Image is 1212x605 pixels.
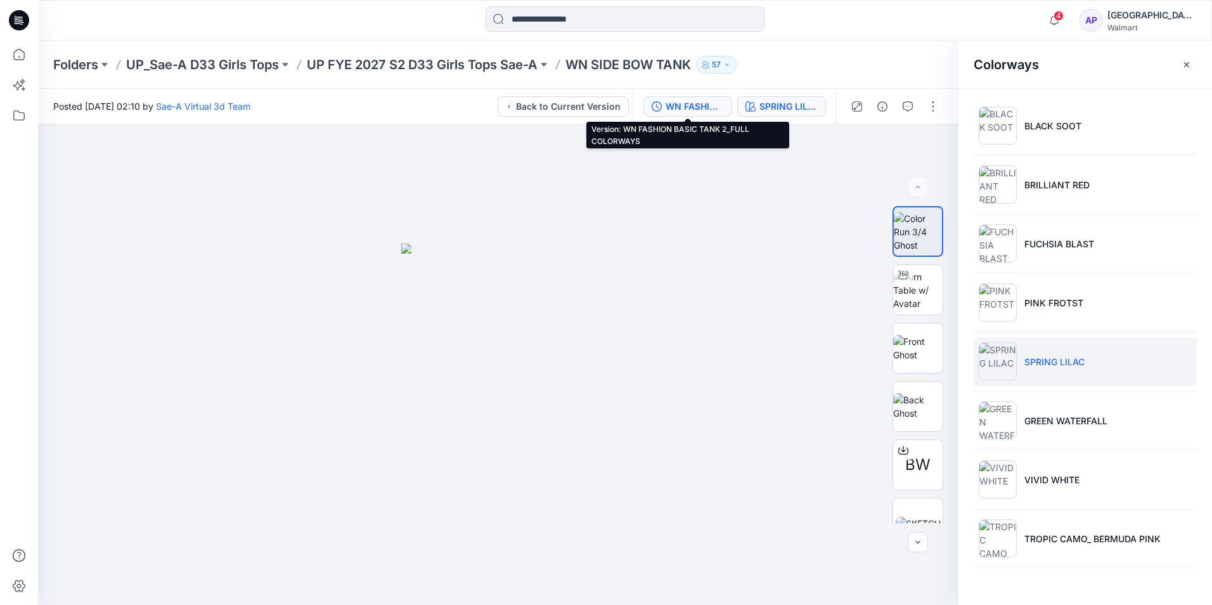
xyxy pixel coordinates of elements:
[979,166,1017,204] img: BRILLIANT RED
[893,270,943,310] img: Turn Table w/ Avatar
[643,96,732,117] button: WN FASHION BASIC TANK 2_FULL COLORWAYS
[53,100,250,113] span: Posted [DATE] 02:10 by
[979,460,1017,498] img: VIVID WHITE
[1024,355,1085,368] p: SPRING LILAC
[53,56,98,74] a: Folders
[1024,178,1090,192] p: BRILLIANT RED
[894,212,942,252] img: Color Run 3/4 Ghost
[905,453,931,476] span: BW
[1054,11,1064,21] span: 4
[307,56,538,74] a: UP FYE 2027 S2 D33 Girls Tops Sae-A
[666,100,724,114] div: WN FASHION BASIC TANK 2_FULL COLORWAYS
[696,56,737,74] button: 57
[126,56,279,74] a: UP_Sae-A D33 Girls Tops
[979,519,1017,557] img: TROPIC CAMO_ BERMUDA PINK
[498,96,629,117] button: Back to Current Version
[1024,473,1080,486] p: VIVID WHITE
[712,58,721,72] p: 57
[759,100,818,114] div: SPRING LILAC
[1024,237,1094,250] p: FUCHSIA BLAST
[893,335,943,361] img: Front Ghost
[974,57,1039,72] h2: Colorways
[1024,119,1081,133] p: BLACK SOOT
[1080,9,1102,32] div: AP
[1107,8,1196,23] div: [GEOGRAPHIC_DATA]
[979,401,1017,439] img: GREEN WATERFALL
[979,107,1017,145] img: BLACK SOOT
[737,96,826,117] button: SPRING LILAC
[1107,23,1196,32] div: Walmart
[979,224,1017,263] img: FUCHSIA BLAST
[1024,296,1083,309] p: PINK FROTST
[156,101,250,112] a: Sae-A Virtual 3d Team
[896,517,941,530] img: SKETCH
[1024,414,1107,427] p: GREEN WATERFALL
[1024,532,1161,545] p: TROPIC CAMO_ BERMUDA PINK
[979,342,1017,381] img: SPRING LILAC
[979,283,1017,322] img: PINK FROTST
[401,244,595,605] img: eyJhbGciOiJIUzI1NiIsImtpZCI6IjAiLCJzbHQiOiJzZXMiLCJ0eXAiOiJKV1QifQ.eyJkYXRhIjp7InR5cGUiOiJzdG9yYW...
[565,56,691,74] p: WN SIDE BOW TANK
[872,96,893,117] button: Details
[893,393,943,420] img: Back Ghost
